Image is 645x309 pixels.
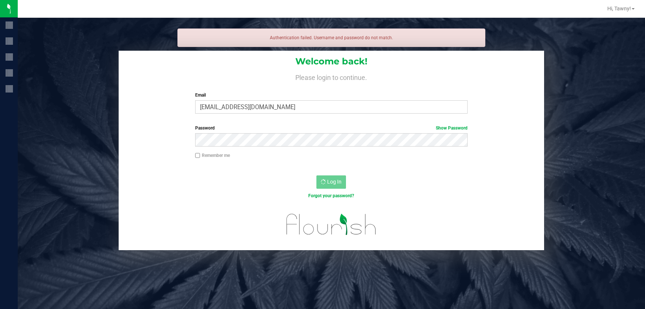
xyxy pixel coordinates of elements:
button: Log In [316,175,346,189]
span: Password [195,125,215,131]
span: Log In [327,179,342,185]
a: Forgot your password? [308,193,354,198]
img: flourish_logo.svg [278,207,385,242]
input: Remember me [195,153,200,158]
span: Hi, Tawny! [607,6,631,11]
div: Authentication failed. Username and password do not match. [177,28,486,47]
h1: Welcome back! [119,57,544,66]
h4: Please login to continue. [119,73,544,81]
label: Email [195,92,468,98]
label: Remember me [195,152,230,159]
a: Show Password [436,125,468,131]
